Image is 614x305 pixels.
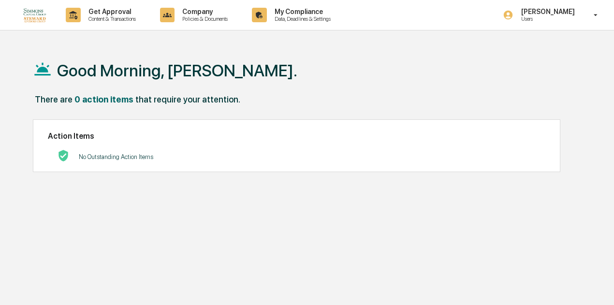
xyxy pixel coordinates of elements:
[513,15,580,22] p: Users
[23,7,46,22] img: logo
[267,15,336,22] p: Data, Deadlines & Settings
[48,131,545,141] h2: Action Items
[35,94,73,104] div: There are
[175,15,233,22] p: Policies & Documents
[74,94,133,104] div: 0 action items
[175,8,233,15] p: Company
[81,15,141,22] p: Content & Transactions
[58,150,69,161] img: No Actions logo
[81,8,141,15] p: Get Approval
[513,8,580,15] p: [PERSON_NAME]
[79,153,153,160] p: No Outstanding Action Items
[267,8,336,15] p: My Compliance
[135,94,240,104] div: that require your attention.
[57,61,297,80] h1: Good Morning, [PERSON_NAME].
